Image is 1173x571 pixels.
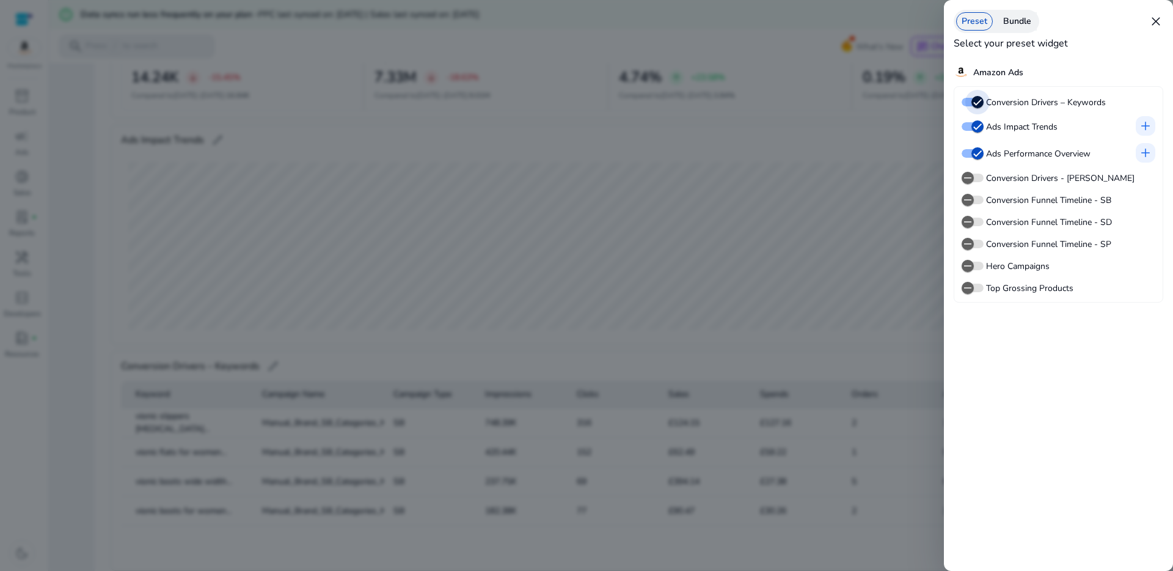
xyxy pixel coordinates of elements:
[954,38,1068,50] h4: Select your preset widget
[984,147,1091,160] label: Ads Performance Overview
[1138,146,1153,160] span: add
[956,12,993,31] div: Preset
[984,172,1135,185] label: Conversion Drivers - [PERSON_NAME]
[984,282,1073,295] label: Top Grossing Products
[954,65,968,79] img: amazon.svg
[984,96,1106,109] label: Conversion Drivers – Keywords
[984,120,1058,133] label: Ads Impact Trends
[984,260,1050,273] label: Hero Campaigns
[973,68,1023,78] h5: Amazon Ads
[984,194,1111,207] label: Conversion Funnel Timeline - SB
[984,216,1112,229] label: Conversion Funnel Timeline - SD
[998,12,1037,31] div: Bundle
[984,238,1111,251] label: Conversion Funnel Timeline - SP
[1138,119,1153,133] span: add
[1149,14,1163,29] span: close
